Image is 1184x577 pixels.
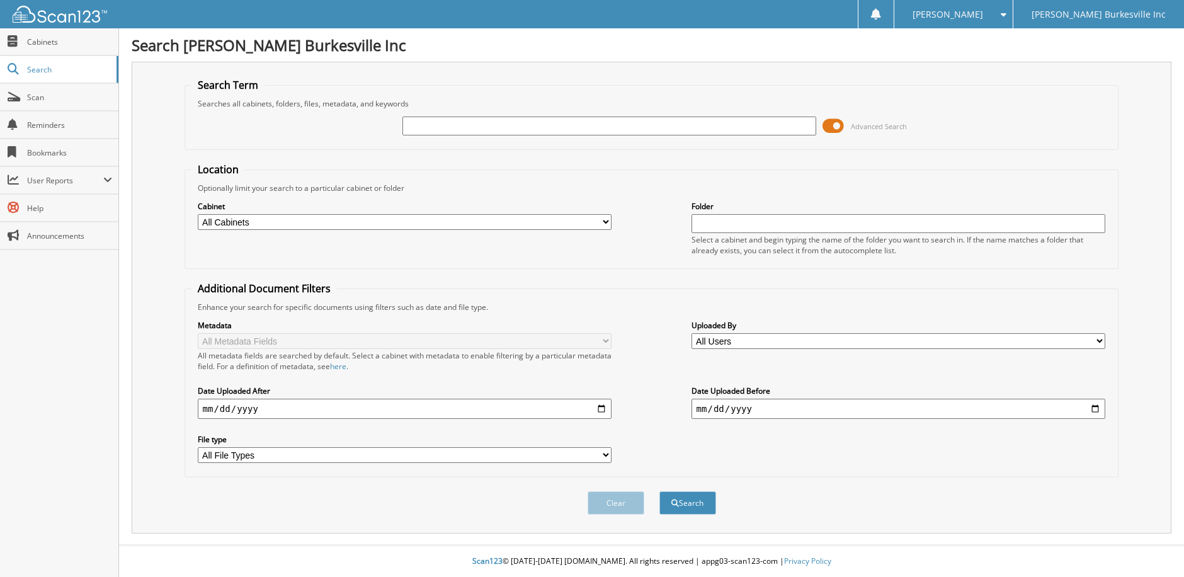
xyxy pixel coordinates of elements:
[198,320,612,331] label: Metadata
[913,11,983,18] span: [PERSON_NAME]
[27,175,103,186] span: User Reports
[27,231,112,241] span: Announcements
[330,361,346,372] a: here
[692,399,1106,419] input: end
[27,203,112,214] span: Help
[198,386,612,396] label: Date Uploaded After
[132,35,1171,55] h1: Search [PERSON_NAME] Burkesville Inc
[191,282,337,295] legend: Additional Document Filters
[191,78,265,92] legend: Search Term
[119,546,1184,577] div: © [DATE]-[DATE] [DOMAIN_NAME]. All rights reserved | appg03-scan123-com |
[784,556,831,566] a: Privacy Policy
[191,183,1112,193] div: Optionally limit your search to a particular cabinet or folder
[198,350,612,372] div: All metadata fields are searched by default. Select a cabinet with metadata to enable filtering b...
[1121,517,1184,577] iframe: Chat Widget
[27,92,112,103] span: Scan
[851,122,907,131] span: Advanced Search
[472,556,503,566] span: Scan123
[191,163,245,176] legend: Location
[198,434,612,445] label: File type
[692,201,1106,212] label: Folder
[198,399,612,419] input: start
[191,98,1112,109] div: Searches all cabinets, folders, files, metadata, and keywords
[659,491,716,515] button: Search
[588,491,644,515] button: Clear
[27,37,112,47] span: Cabinets
[191,302,1112,312] div: Enhance your search for specific documents using filters such as date and file type.
[692,234,1106,256] div: Select a cabinet and begin typing the name of the folder you want to search in. If the name match...
[1032,11,1166,18] span: [PERSON_NAME] Burkesville Inc
[27,120,112,130] span: Reminders
[13,6,107,23] img: scan123-logo-white.svg
[27,147,112,158] span: Bookmarks
[692,386,1106,396] label: Date Uploaded Before
[692,320,1106,331] label: Uploaded By
[27,64,110,75] span: Search
[198,201,612,212] label: Cabinet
